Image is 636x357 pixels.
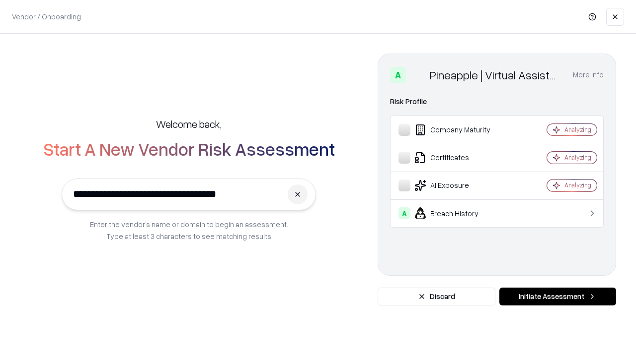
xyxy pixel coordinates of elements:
[564,181,591,189] div: Analyzing
[430,67,561,83] div: Pineapple | Virtual Assistant Agency
[398,124,517,136] div: Company Maturity
[564,125,591,134] div: Analyzing
[499,288,616,305] button: Initiate Assessment
[390,96,604,108] div: Risk Profile
[564,153,591,162] div: Analyzing
[43,139,335,159] h2: Start A New Vendor Risk Assessment
[90,218,288,242] p: Enter the vendor’s name or domain to begin an assessment. Type at least 3 characters to see match...
[398,179,517,191] div: AI Exposure
[573,66,604,84] button: More info
[410,67,426,83] img: Pineapple | Virtual Assistant Agency
[12,11,81,22] p: Vendor / Onboarding
[398,207,410,219] div: A
[156,117,222,131] h5: Welcome back,
[390,67,406,83] div: A
[398,152,517,164] div: Certificates
[378,288,495,305] button: Discard
[398,207,517,219] div: Breach History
